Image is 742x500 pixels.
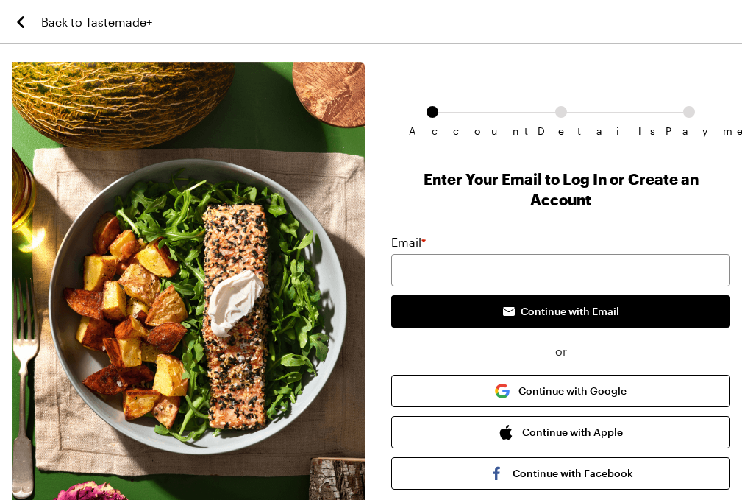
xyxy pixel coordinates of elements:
ol: Subscription checkout form navigation [391,106,730,125]
button: Continue with Apple [391,416,730,448]
h1: Enter Your Email to Log In or Create an Account [391,169,730,210]
span: or [391,342,730,360]
span: Payment [666,125,713,137]
button: Continue with Email [391,295,730,328]
button: Continue with Google [391,375,730,407]
span: Back to Tastemade+ [41,13,152,31]
label: Email [391,233,426,251]
span: Continue with Email [521,304,619,319]
span: Details [538,125,585,137]
span: Account [409,125,456,137]
button: Continue with Facebook [391,457,730,490]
